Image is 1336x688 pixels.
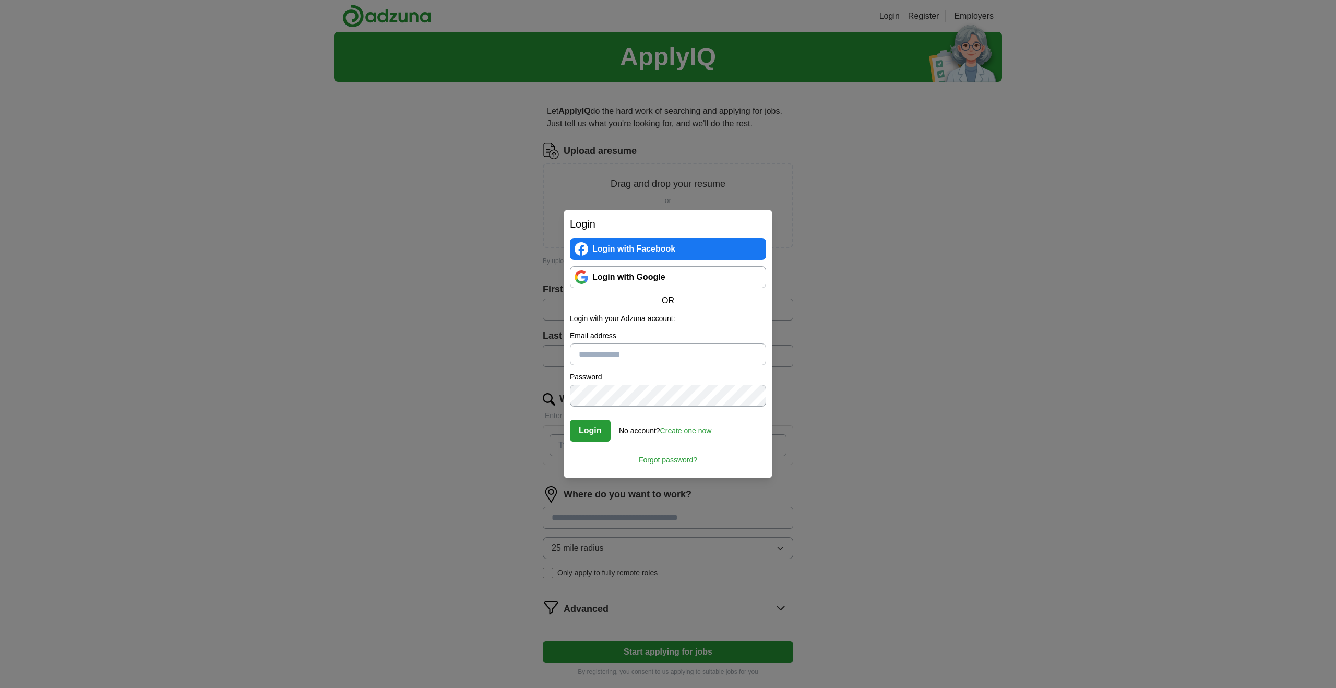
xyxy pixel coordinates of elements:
p: Login with your Adzuna account: [570,313,766,324]
h2: Login [570,216,766,232]
a: Create one now [660,426,712,435]
a: Forgot password? [570,448,766,466]
label: Email address [570,330,766,341]
label: Password [570,372,766,383]
a: Login with Google [570,266,766,288]
span: OR [655,294,681,307]
a: Login with Facebook [570,238,766,260]
button: Login [570,420,611,442]
div: No account? [619,419,711,436]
